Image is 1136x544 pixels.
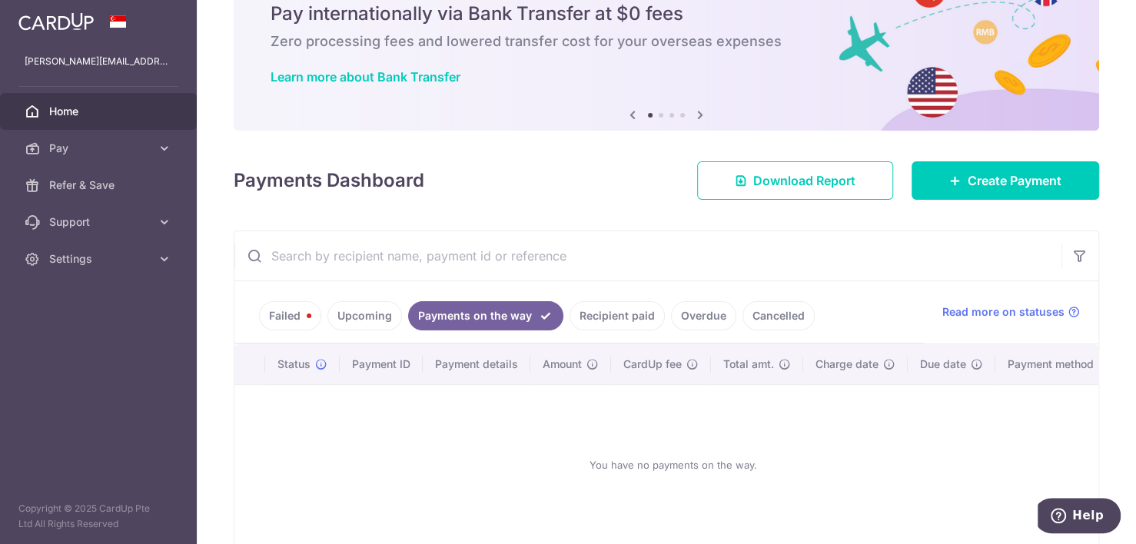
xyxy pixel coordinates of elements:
[742,301,815,330] a: Cancelled
[234,167,424,194] h4: Payments Dashboard
[49,251,151,267] span: Settings
[671,301,736,330] a: Overdue
[234,231,1061,280] input: Search by recipient name, payment id or reference
[423,344,530,384] th: Payment details
[49,214,151,230] span: Support
[18,12,94,31] img: CardUp
[570,301,665,330] a: Recipient paid
[815,357,879,372] span: Charge date
[623,357,682,372] span: CardUp fee
[340,344,423,384] th: Payment ID
[25,54,172,69] p: [PERSON_NAME][EMAIL_ADDRESS][PERSON_NAME][DOMAIN_NAME]
[49,141,151,156] span: Pay
[277,357,311,372] span: Status
[753,171,855,190] span: Download Report
[49,104,151,119] span: Home
[995,344,1112,384] th: Payment method
[697,161,893,200] a: Download Report
[259,301,321,330] a: Failed
[1038,498,1121,536] iframe: Opens a widget where you can find more information
[271,2,1062,26] h5: Pay internationally via Bank Transfer at $0 fees
[942,304,1065,320] span: Read more on statuses
[327,301,402,330] a: Upcoming
[968,171,1061,190] span: Create Payment
[271,32,1062,51] h6: Zero processing fees and lowered transfer cost for your overseas expenses
[271,69,460,85] a: Learn more about Bank Transfer
[49,177,151,193] span: Refer & Save
[408,301,563,330] a: Payments on the way
[912,161,1099,200] a: Create Payment
[253,397,1094,532] div: You have no payments on the way.
[942,304,1080,320] a: Read more on statuses
[723,357,774,372] span: Total amt.
[543,357,582,372] span: Amount
[920,357,966,372] span: Due date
